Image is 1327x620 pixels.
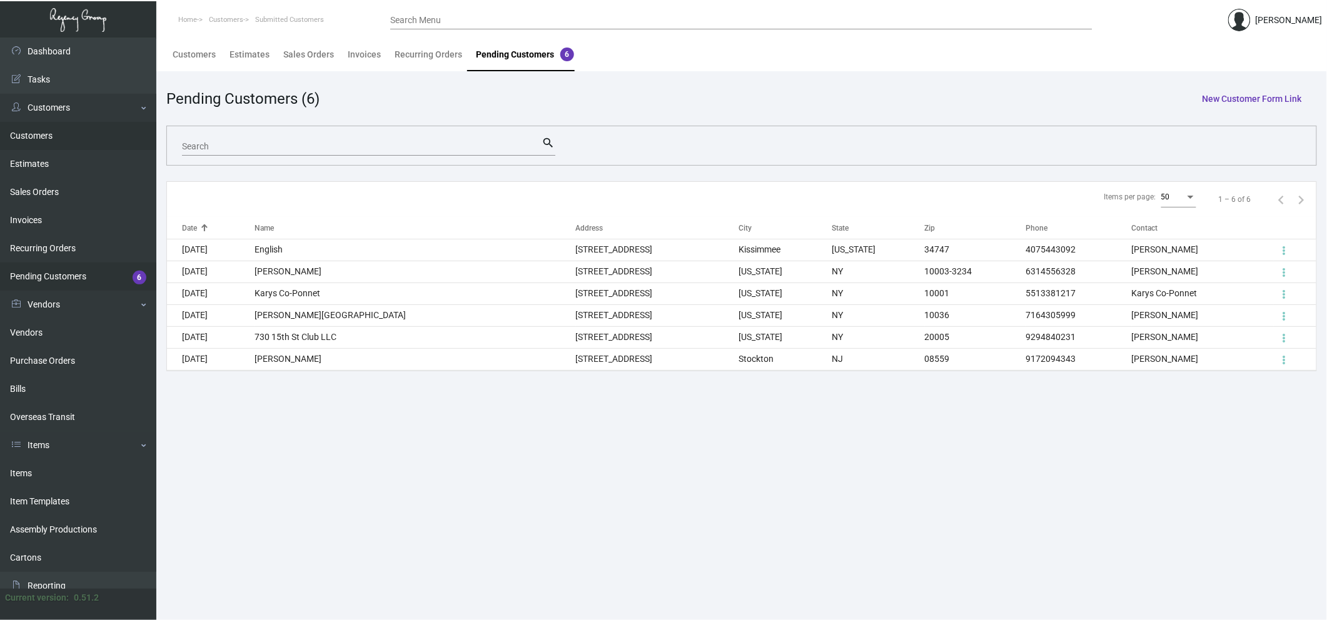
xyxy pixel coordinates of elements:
[1161,192,1170,201] span: 50
[739,239,832,261] td: Kissimmee
[1193,87,1312,110] button: New Customer Form Link
[925,304,1026,326] td: 10036
[255,348,576,370] td: [PERSON_NAME]
[1271,189,1291,209] button: Previous page
[1203,94,1302,104] span: New Customer Form Link
[576,222,739,234] div: Address
[739,348,832,370] td: Stockton
[925,239,1026,261] td: 34747
[1026,261,1132,282] td: 6314556328
[1026,239,1132,261] td: 4075443092
[832,282,925,304] td: NY
[395,48,462,61] div: Recurring Orders
[167,326,255,348] td: [DATE]
[255,239,576,261] td: English
[832,222,849,234] div: State
[255,261,576,282] td: [PERSON_NAME]
[5,591,69,604] div: Current version:
[255,222,576,234] div: Name
[925,348,1026,370] td: 08559
[925,222,1026,234] div: Zip
[1132,222,1274,234] div: Contact
[739,222,832,234] div: City
[576,261,739,282] td: [STREET_ADDRESS]
[1256,14,1323,27] div: [PERSON_NAME]
[178,16,197,24] span: Home
[182,222,197,234] div: Date
[255,282,576,304] td: Karys Co-Ponnet
[1161,193,1196,202] mat-select: Items per page:
[925,222,936,234] div: Zip
[1026,282,1132,304] td: 5513381217
[1291,189,1311,209] button: Next page
[739,326,832,348] td: [US_STATE]
[832,326,925,348] td: NY
[182,222,255,234] div: Date
[1219,194,1251,205] div: 1 – 6 of 6
[255,16,324,24] span: Submitted Customers
[167,239,255,261] td: [DATE]
[832,348,925,370] td: NJ
[255,326,576,348] td: 730 15th St Club LLC
[230,48,270,61] div: Estimates
[576,304,739,326] td: [STREET_ADDRESS]
[1104,191,1156,202] div: Items per page:
[832,261,925,282] td: NY
[832,304,925,326] td: NY
[1132,348,1274,370] td: [PERSON_NAME]
[167,261,255,282] td: [DATE]
[348,48,381,61] div: Invoices
[166,87,320,110] div: Pending Customers (6)
[832,239,925,261] td: [US_STATE]
[1026,326,1132,348] td: 9294840231
[739,304,832,326] td: [US_STATE]
[576,348,739,370] td: [STREET_ADDRESS]
[209,16,243,24] span: Customers
[576,326,739,348] td: [STREET_ADDRESS]
[1132,304,1274,326] td: [PERSON_NAME]
[1026,222,1132,234] div: Phone
[74,591,99,604] div: 0.51.2
[925,261,1026,282] td: 10003-3234
[832,222,925,234] div: State
[1132,239,1274,261] td: [PERSON_NAME]
[255,222,274,234] div: Name
[1132,326,1274,348] td: [PERSON_NAME]
[576,282,739,304] td: [STREET_ADDRESS]
[576,239,739,261] td: [STREET_ADDRESS]
[1026,348,1132,370] td: 9172094343
[1132,222,1158,234] div: Contact
[476,48,574,61] div: Pending Customers
[1026,304,1132,326] td: 7164305999
[925,326,1026,348] td: 20005
[167,304,255,326] td: [DATE]
[167,282,255,304] td: [DATE]
[576,222,603,234] div: Address
[1132,282,1274,304] td: Karys Co-Ponnet
[925,282,1026,304] td: 10001
[173,48,216,61] div: Customers
[739,261,832,282] td: [US_STATE]
[1026,222,1047,234] div: Phone
[542,136,555,151] mat-icon: search
[255,304,576,326] td: [PERSON_NAME][GEOGRAPHIC_DATA]
[739,222,752,234] div: City
[167,348,255,370] td: [DATE]
[283,48,334,61] div: Sales Orders
[1132,261,1274,282] td: [PERSON_NAME]
[739,282,832,304] td: [US_STATE]
[1228,9,1251,31] img: admin@bootstrapmaster.com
